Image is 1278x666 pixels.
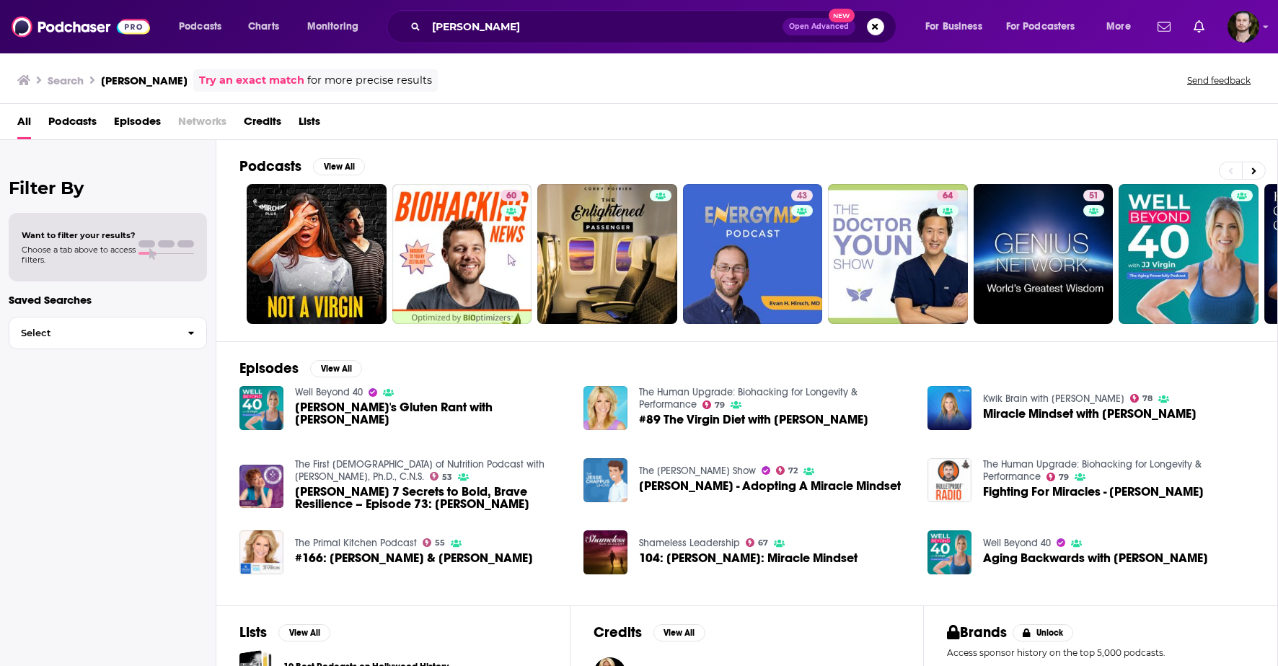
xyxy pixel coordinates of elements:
a: 104: JJ Virgin: Miracle Mindset [639,552,858,564]
img: JJ Virgin - Adopting A Miracle Mindset [583,458,627,502]
img: 104: JJ Virgin: Miracle Mindset [583,530,627,574]
a: 60 [501,190,522,201]
span: 55 [435,540,445,546]
span: #89 The Virgin Diet with [PERSON_NAME] [639,413,868,426]
h2: Lists [239,623,267,641]
button: open menu [297,15,377,38]
a: JJ's Gluten Rant with JJ Virgin [295,401,566,426]
a: Show notifications dropdown [1188,14,1210,39]
a: ListsView All [239,623,330,641]
span: 51 [1089,189,1098,203]
p: Access sponsor history on the top 5,000 podcasts. [947,647,1254,658]
div: Search podcasts, credits, & more... [400,10,910,43]
button: open menu [1096,15,1149,38]
p: Saved Searches [9,293,207,307]
span: Networks [178,110,226,139]
button: Send feedback [1183,74,1255,87]
a: 79 [702,400,726,409]
a: Episodes [114,110,161,139]
a: 79 [1046,473,1070,481]
span: 64 [943,189,953,203]
a: 55 [423,538,446,547]
a: Try an exact match [199,72,304,89]
span: Select [9,328,176,338]
h2: Episodes [239,359,299,377]
a: All [17,110,31,139]
img: Miracle Mindset with JJ Virgin [927,386,971,430]
button: open menu [915,15,1000,38]
img: #166: JJ Virgin & Mark Sisson [239,530,283,574]
span: Choose a tab above to access filters. [22,245,136,265]
span: 43 [797,189,807,203]
span: For Business [925,17,982,37]
span: 104: [PERSON_NAME]: Miracle Mindset [639,552,858,564]
span: 79 [1059,474,1069,481]
a: Fighting For Miracles - JJ Virgin [983,486,1204,498]
button: View All [653,624,705,641]
span: More [1106,17,1131,37]
a: Podcasts [48,110,97,139]
a: Charts [239,15,288,38]
span: New [829,9,855,22]
img: Aging Backwards with JJ Virgin [927,530,971,574]
span: Podcasts [179,17,221,37]
a: 60 [392,184,532,324]
a: The First Lady of Nutrition Podcast with Ann Louise Gittleman, Ph.D., C.N.S. [295,458,545,483]
span: Aging Backwards with [PERSON_NAME] [983,552,1208,564]
img: Fighting For Miracles - JJ Virgin [927,458,971,502]
a: 72 [776,466,798,475]
img: User Profile [1228,11,1259,43]
a: Aging Backwards with JJ Virgin [983,552,1208,564]
h3: Search [48,74,84,87]
a: 64 [828,184,968,324]
img: JJ Virgin’s 7 Secrets to Bold, Brave Resilience – Episode 73: JJ Virgin [239,465,283,509]
span: 53 [442,474,452,481]
button: Open AdvancedNew [783,18,855,35]
span: Miracle Mindset with [PERSON_NAME] [983,408,1197,420]
a: The Human Upgrade: Biohacking for Longevity & Performance [639,386,858,411]
a: The Human Upgrade: Biohacking for Longevity & Performance [983,458,1202,483]
a: JJ Virgin - Adopting A Miracle Mindset [639,480,901,492]
img: JJ's Gluten Rant with JJ Virgin [239,386,283,430]
a: #166: JJ Virgin & Mark Sisson [295,552,533,564]
h2: Brands [947,623,1007,641]
span: For Podcasters [1006,17,1075,37]
a: CreditsView All [594,623,705,641]
button: View All [310,360,362,377]
a: 43 [791,190,813,201]
a: 51 [974,184,1114,324]
span: Fighting For Miracles - [PERSON_NAME] [983,486,1204,498]
button: Unlock [1013,624,1074,641]
h2: Filter By [9,178,207,198]
input: Search podcasts, credits, & more... [426,15,783,38]
a: 53 [430,472,453,481]
a: PodcastsView All [239,157,365,175]
img: Podchaser - Follow, Share and Rate Podcasts [12,13,150,40]
a: 78 [1130,394,1153,403]
a: The Jesse Chappus Show [639,465,756,477]
img: #89 The Virgin Diet with JJ Virgin [583,386,627,430]
a: JJ Virgin’s 7 Secrets to Bold, Brave Resilience – Episode 73: JJ Virgin [295,486,566,510]
a: 51 [1083,190,1104,201]
span: Charts [248,17,279,37]
span: #166: [PERSON_NAME] & [PERSON_NAME] [295,552,533,564]
a: Well Beyond 40 [295,386,363,398]
a: Credits [244,110,281,139]
a: 64 [937,190,958,201]
a: 43 [683,184,823,324]
span: for more precise results [307,72,432,89]
a: Show notifications dropdown [1152,14,1176,39]
span: [PERSON_NAME] - Adopting A Miracle Mindset [639,480,901,492]
span: 72 [788,468,798,474]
